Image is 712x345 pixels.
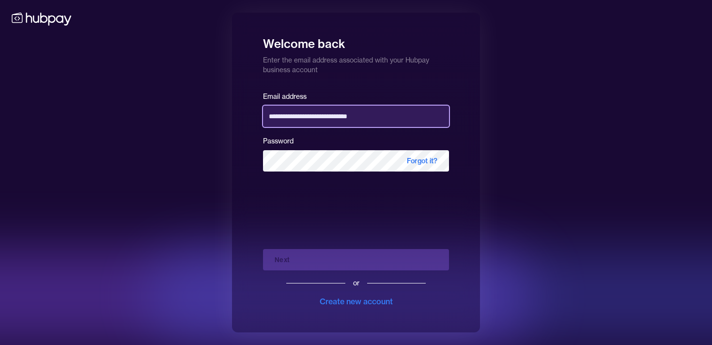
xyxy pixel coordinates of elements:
div: Create new account [320,296,393,307]
p: Enter the email address associated with your Hubpay business account [263,51,449,75]
span: Forgot it? [395,150,449,172]
div: or [353,278,359,288]
h1: Welcome back [263,30,449,51]
label: Password [263,137,294,145]
label: Email address [263,92,307,101]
